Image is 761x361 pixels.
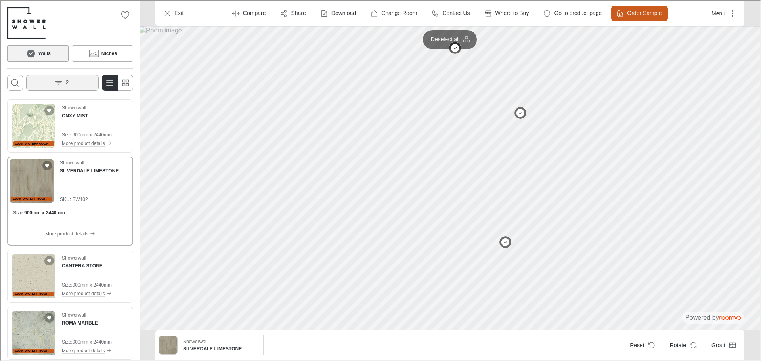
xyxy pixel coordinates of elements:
[38,49,50,56] h6: Walls
[180,335,259,354] button: Show details for SILVERDALE LIMESTONE
[6,99,132,152] div: See ONXY MIST in the room
[44,229,88,237] p: More product details
[6,44,68,61] button: Walls
[61,346,104,353] p: More product details
[685,313,740,321] div: The visualizer is powered by Roomvo.
[65,78,68,86] p: 2
[14,348,52,353] span: 100% waterproof coreboard
[59,195,118,202] span: SKU: SW102
[101,49,116,56] h6: Niches
[425,32,473,45] button: Deselect all
[59,166,118,174] h4: SILVERDALE LIMESTONE
[174,9,183,17] p: Exit
[9,159,53,202] img: SILVERDALE LIMESTONE. Link opens in a new window.
[426,5,475,21] button: Contact Us
[226,5,272,21] button: Enter compare mode
[12,208,126,216] div: Product sizes
[6,306,132,359] div: See ROMA MARBLE in the room
[12,196,50,201] span: 100% waterproof coreboard
[117,6,132,22] button: No favorites
[61,103,85,111] p: Showerwall
[61,111,87,118] h4: ONXY MIST
[704,5,740,21] button: More actions
[101,74,132,90] div: Product List Mode Selector
[610,5,667,21] button: Order Sample
[61,288,111,297] button: More product details
[61,281,72,288] p: Size :
[495,9,528,17] p: Where to Buy
[623,336,660,352] button: Reset product
[72,130,111,138] p: 900mm x 2440mm
[11,311,55,354] img: ROMA MARBLE. Link opens in a new window.
[718,315,740,319] img: roomvo_wordmark.svg
[25,74,98,90] button: Open the filters menu
[23,208,64,216] h6: 900mm x 2440mm
[182,337,207,344] p: Showerwall
[44,312,53,322] button: Add ROMA MARBLE to favorites
[242,9,265,17] p: Compare
[479,5,535,21] button: Where to Buy
[44,105,53,115] button: Add ONXY MIST to favorites
[72,338,111,345] p: 900mm x 2440mm
[61,262,102,269] h4: CANTERA STONE
[158,335,176,353] img: SILVERDALE LIMESTONE
[290,9,305,17] p: Share
[14,141,52,145] span: 100% waterproof coreboard
[6,6,45,38] img: Logo representing Showerwall.
[537,5,607,21] button: Go to product page
[61,319,97,326] h4: ROMA MARBLE
[430,35,459,43] p: Deselect all
[44,255,53,265] button: Add CANTERA STONE to favorites
[685,313,740,321] p: Powered by
[61,346,111,354] button: More product details
[61,254,85,261] p: Showerwall
[331,9,355,17] p: Download
[61,338,72,345] p: Size :
[61,311,85,318] p: Showerwall
[11,254,55,297] img: CANTERA STONE. Link opens in a new window.
[61,138,111,147] button: More product details
[553,9,601,17] p: Go to product page
[72,281,111,288] p: 900mm x 2440mm
[42,160,51,170] button: Add SILVERDALE LIMESTONE to favorites
[380,9,416,17] p: Change Room
[6,6,45,38] a: Go to Showerwall's website.
[442,9,469,17] p: Contact Us
[365,5,423,21] button: Change Room
[182,344,257,351] h6: SILVERDALE LIMESTONE
[101,74,117,90] button: Switch to detail view
[11,103,55,147] img: ONXY MIST. Link opens in a new window.
[117,74,132,90] button: Switch to simple view
[14,291,52,296] span: 100% waterproof coreboard
[274,5,311,21] button: Share
[704,336,740,352] button: Open groove dropdown
[626,9,661,17] p: Order Sample
[59,159,83,166] p: Showerwall
[158,5,189,21] button: Exit
[315,5,361,21] button: Download
[12,208,23,216] h6: Size :
[44,229,94,237] button: More product details
[61,139,104,146] p: More product details
[61,130,72,138] p: Size :
[71,44,132,61] button: Niches
[6,74,22,90] button: Open search box
[61,289,104,296] p: More product details
[663,336,701,352] button: Rotate Surface
[6,249,132,302] div: See CANTERA STONE in the room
